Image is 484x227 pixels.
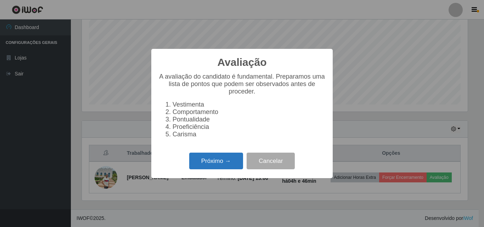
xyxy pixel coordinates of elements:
p: A avaliação do candidato é fundamental. Preparamos uma lista de pontos que podem ser observados a... [158,73,326,95]
li: Vestimenta [173,101,326,108]
h2: Avaliação [218,56,267,69]
li: Carisma [173,131,326,138]
li: Comportamento [173,108,326,116]
li: Pontualidade [173,116,326,123]
button: Cancelar [247,153,295,169]
li: Proeficiência [173,123,326,131]
button: Próximo → [189,153,243,169]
